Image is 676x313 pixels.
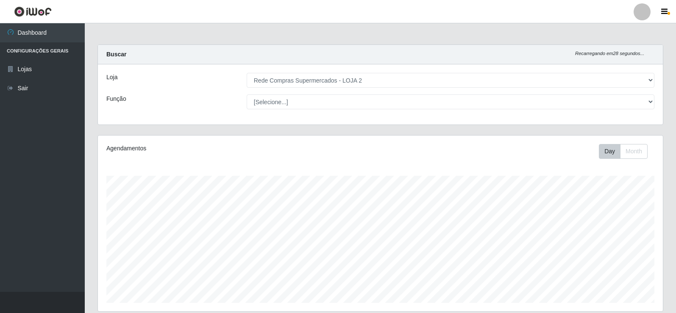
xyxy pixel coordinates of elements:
[106,94,126,103] label: Função
[106,73,117,82] label: Loja
[14,6,52,17] img: CoreUI Logo
[599,144,654,159] div: Toolbar with button groups
[599,144,620,159] button: Day
[599,144,648,159] div: First group
[575,51,644,56] i: Recarregando em 28 segundos...
[106,144,327,153] div: Agendamentos
[106,51,126,58] strong: Buscar
[620,144,648,159] button: Month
